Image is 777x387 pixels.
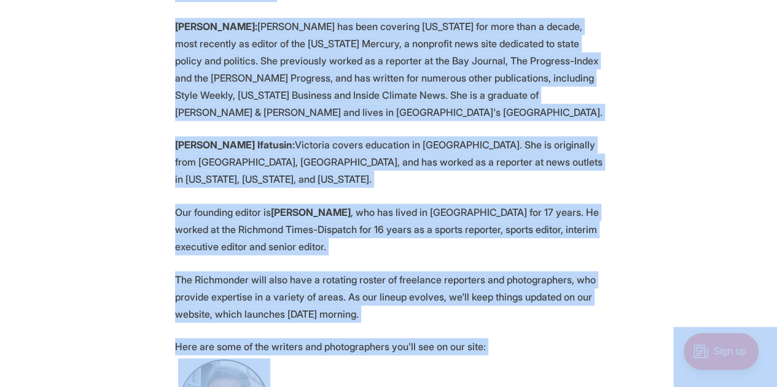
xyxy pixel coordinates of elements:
p: Victoria covers education in [GEOGRAPHIC_DATA]. She is originally from [GEOGRAPHIC_DATA], [GEOGRA... [175,136,603,188]
p: Here are some of the writers and photographers you'll see on our site: [175,338,603,355]
iframe: portal-trigger [673,327,777,387]
p: The Richmonder will also have a rotating roster of freelance reporters and photographers, who pro... [175,271,603,323]
p: Our founding editor is , who has lived in [GEOGRAPHIC_DATA] for 17 years. He worked at the Richmo... [175,204,603,255]
strong: [PERSON_NAME]: [175,20,257,33]
p: [PERSON_NAME] has been covering [US_STATE] for more than a decade, most recently as editor of the... [175,18,603,121]
strong: [PERSON_NAME] [271,206,351,218]
strong: [PERSON_NAME] Ifatusin: [175,139,295,151]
